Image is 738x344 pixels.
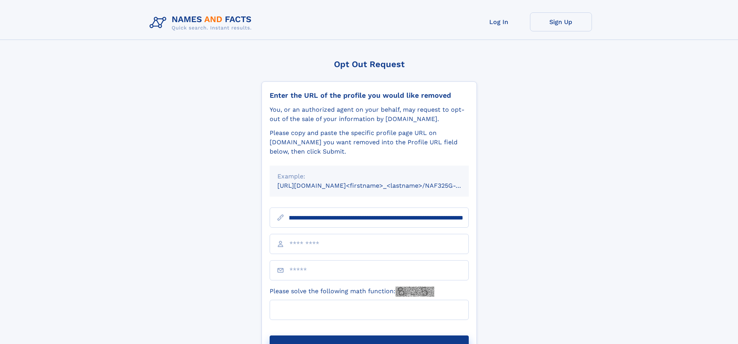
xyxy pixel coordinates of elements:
[277,172,461,181] div: Example:
[270,128,469,156] div: Please copy and paste the specific profile page URL on [DOMAIN_NAME] you want removed into the Pr...
[270,91,469,100] div: Enter the URL of the profile you would like removed
[146,12,258,33] img: Logo Names and Facts
[270,105,469,124] div: You, or an authorized agent on your behalf, may request to opt-out of the sale of your informatio...
[468,12,530,31] a: Log In
[270,287,434,297] label: Please solve the following math function:
[261,59,477,69] div: Opt Out Request
[530,12,592,31] a: Sign Up
[277,182,483,189] small: [URL][DOMAIN_NAME]<firstname>_<lastname>/NAF325G-xxxxxxxx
